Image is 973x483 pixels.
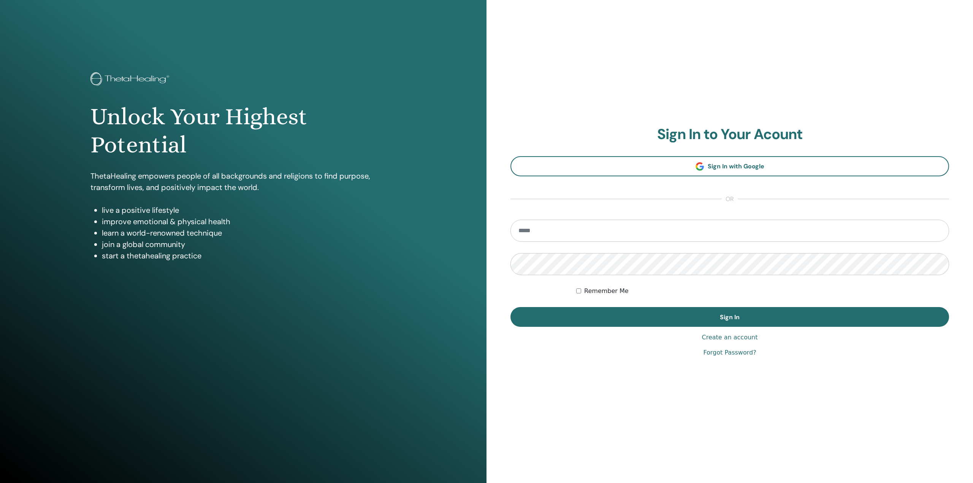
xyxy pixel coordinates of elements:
a: Sign In with Google [510,156,949,176]
li: join a global community [102,239,396,250]
li: improve emotional & physical health [102,216,396,227]
span: Sign In [720,313,740,321]
label: Remember Me [584,287,629,296]
li: live a positive lifestyle [102,204,396,216]
a: Forgot Password? [703,348,756,357]
div: Keep me authenticated indefinitely or until I manually logout [576,287,949,296]
h1: Unlock Your Highest Potential [90,103,396,159]
a: Create an account [702,333,757,342]
p: ThetaHealing empowers people of all backgrounds and religions to find purpose, transform lives, a... [90,170,396,193]
span: or [722,195,738,204]
button: Sign In [510,307,949,327]
li: learn a world-renowned technique [102,227,396,239]
li: start a thetahealing practice [102,250,396,261]
span: Sign In with Google [708,162,764,170]
h2: Sign In to Your Acount [510,126,949,143]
